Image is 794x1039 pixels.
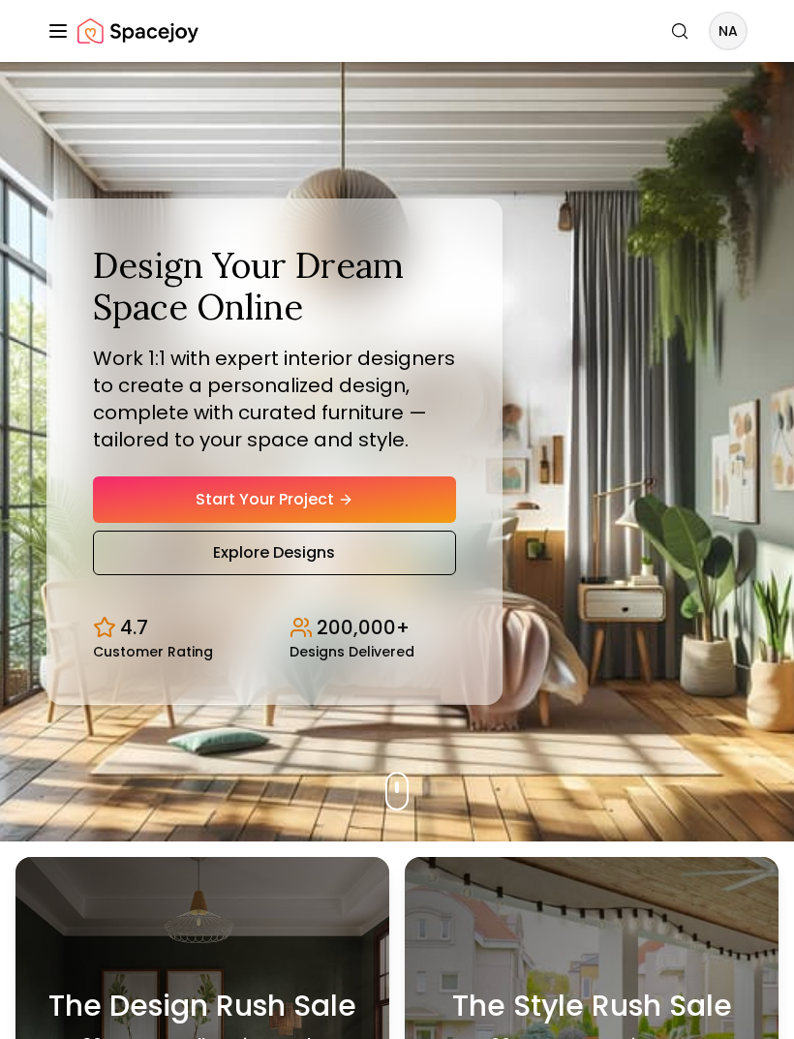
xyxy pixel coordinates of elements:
small: Customer Rating [93,645,213,658]
a: Spacejoy [77,12,198,50]
a: Explore Designs [93,531,456,575]
img: Spacejoy Logo [77,12,198,50]
a: Start Your Project [93,476,456,523]
p: Work 1:1 with expert interior designers to create a personalized design, complete with curated fu... [93,345,456,453]
h1: Design Your Dream Space Online [93,245,456,328]
h3: The Design Rush Sale [48,989,356,1024]
p: 4.7 [120,614,148,641]
div: Design stats [93,598,456,658]
h3: The Style Rush Sale [452,989,732,1024]
p: 200,000+ [317,614,410,641]
small: Designs Delivered [290,645,414,658]
button: NA [709,12,748,50]
span: NA [711,14,746,48]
